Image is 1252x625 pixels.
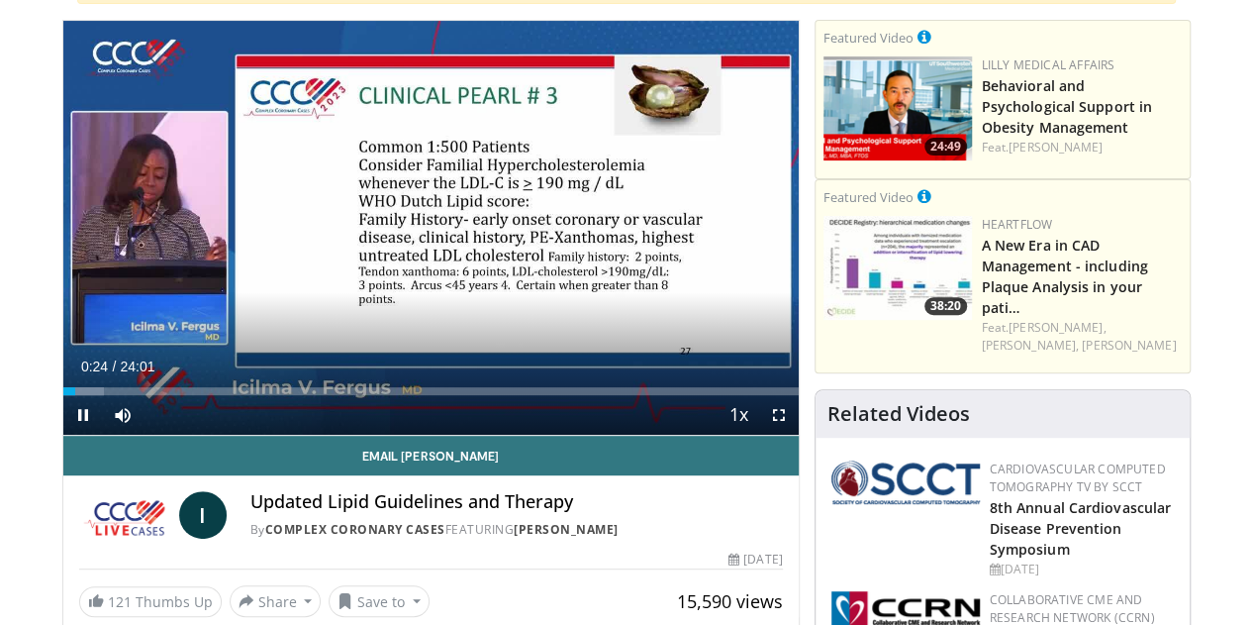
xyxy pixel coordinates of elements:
[250,521,783,539] div: By FEATURING
[982,216,1053,233] a: Heartflow
[1082,337,1176,354] a: [PERSON_NAME]
[63,436,799,475] a: Email [PERSON_NAME]
[823,56,972,160] a: 24:49
[103,395,143,435] button: Mute
[677,589,783,613] span: 15,590 views
[720,395,759,435] button: Playback Rate
[823,56,972,160] img: ba3304f6-7838-4e41-9c0f-2e31ebde6754.png.150x105_q85_crop-smart_upscale.png
[823,29,914,47] small: Featured Video
[823,216,972,320] img: 738d0e2d-290f-4d89-8861-908fb8b721dc.150x105_q85_crop-smart_upscale.jpg
[230,585,322,617] button: Share
[113,359,117,374] span: /
[1009,319,1106,336] a: [PERSON_NAME],
[823,188,914,206] small: Featured Video
[924,297,967,315] span: 38:20
[827,402,970,426] h4: Related Videos
[990,498,1172,559] a: 8th Annual Cardiovascular Disease Prevention Symposium
[63,387,799,395] div: Progress Bar
[990,561,1174,578] div: [DATE]
[79,586,222,617] a: 121 Thumbs Up
[1009,139,1103,156] a: [PERSON_NAME]
[63,21,799,436] video-js: Video Player
[329,585,430,617] button: Save to
[63,395,103,435] button: Pause
[179,491,227,539] a: I
[265,521,445,538] a: Complex Coronary Cases
[982,236,1148,317] a: A New Era in CAD Management - including Plaque Analysis in your pati…
[982,139,1182,156] div: Feat.
[982,76,1152,137] a: Behavioral and Psychological Support in Obesity Management
[759,395,799,435] button: Fullscreen
[250,491,783,513] h4: Updated Lipid Guidelines and Therapy
[120,359,154,374] span: 24:01
[108,592,132,611] span: 121
[982,337,1079,354] a: [PERSON_NAME],
[831,461,980,504] img: 51a70120-4f25-49cc-93a4-67582377e75f.png.150x105_q85_autocrop_double_scale_upscale_version-0.2.png
[728,551,782,569] div: [DATE]
[81,359,108,374] span: 0:24
[514,521,619,538] a: [PERSON_NAME]
[982,319,1182,355] div: Feat.
[79,491,171,539] img: Complex Coronary Cases
[990,461,1166,495] a: Cardiovascular Computed Tomography TV by SCCT
[924,138,967,156] span: 24:49
[823,216,972,320] a: 38:20
[982,56,1115,73] a: Lilly Medical Affairs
